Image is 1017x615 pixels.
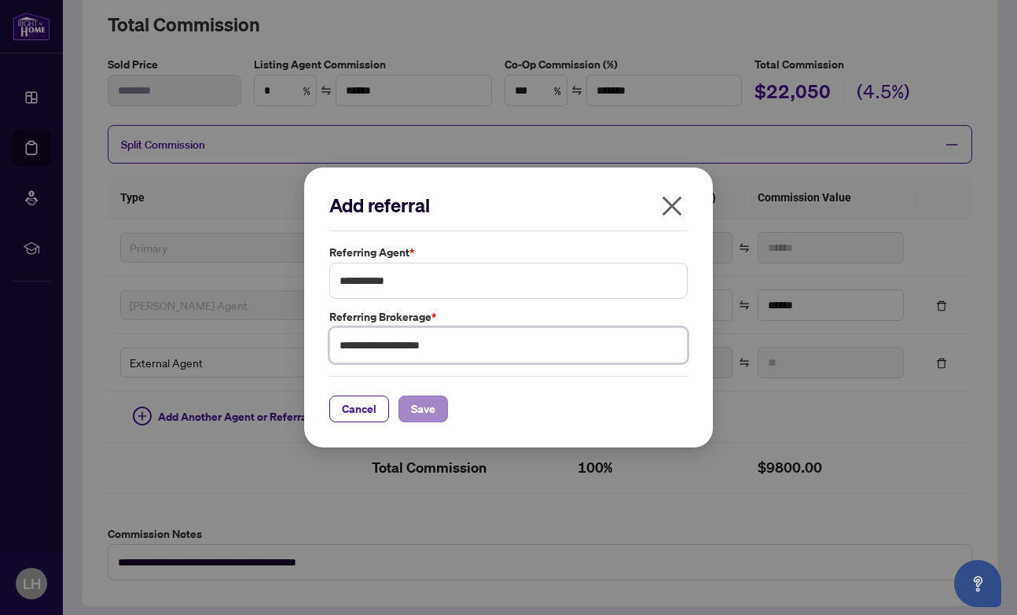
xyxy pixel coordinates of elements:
[398,396,448,422] button: Save
[329,244,688,261] label: Referring Agent
[342,396,376,422] span: Cancel
[329,193,688,218] h2: Add referral
[954,560,1001,607] button: Open asap
[329,396,389,422] button: Cancel
[329,308,688,326] label: Referring Brokerage
[411,396,435,422] span: Save
[659,193,685,219] span: close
